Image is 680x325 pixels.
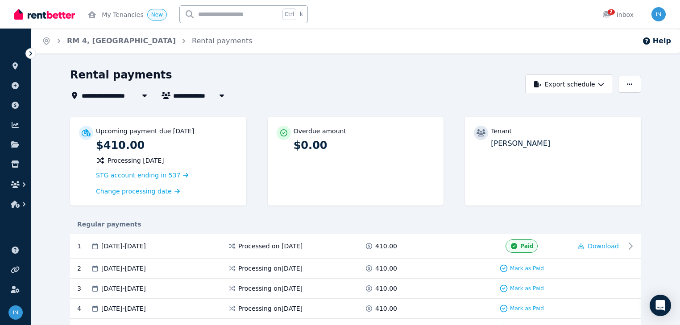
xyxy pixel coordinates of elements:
button: Export schedule [525,74,613,94]
span: 410.00 [375,304,397,313]
span: Mark as Paid [510,265,544,272]
h1: Rental payments [70,68,172,82]
div: 1 [77,239,91,253]
span: Mark as Paid [510,305,544,312]
div: Inbox [602,10,634,19]
span: STG account ending in 537 [96,172,180,179]
div: 2 [77,264,91,273]
p: $0.00 [294,138,435,152]
span: Download [588,243,619,250]
p: Tenant [491,127,512,136]
span: Processing on [DATE] [238,264,303,273]
span: 2 [608,9,615,15]
span: Ctrl [282,8,296,20]
span: Processed on [DATE] [238,242,303,251]
span: 410.00 [375,242,397,251]
span: Change processing date [96,187,172,196]
p: Upcoming payment due [DATE] [96,127,194,136]
button: Download [578,242,619,251]
span: Mark as Paid [510,285,544,292]
a: Rental payments [192,37,253,45]
a: Change processing date [96,187,180,196]
p: [PERSON_NAME] [491,138,632,149]
span: Processing [DATE] [108,156,164,165]
p: $410.00 [96,138,237,152]
span: [DATE] - [DATE] [101,304,146,313]
div: 3 [77,284,91,293]
img: RentBetter [14,8,75,21]
span: [DATE] - [DATE] [101,242,146,251]
img: info@museliving.com.au [651,7,666,21]
span: Paid [520,243,533,250]
nav: Breadcrumb [31,29,263,53]
a: RM 4, [GEOGRAPHIC_DATA] [67,37,176,45]
img: info@museliving.com.au [8,305,23,320]
div: 4 [77,304,91,313]
span: 410.00 [375,264,397,273]
span: k [300,11,303,18]
span: 410.00 [375,284,397,293]
div: Open Intercom Messenger [650,295,671,316]
span: Processing on [DATE] [238,304,303,313]
span: New [151,12,163,18]
span: [DATE] - [DATE] [101,264,146,273]
span: [DATE] - [DATE] [101,284,146,293]
p: Overdue amount [294,127,346,136]
button: Help [642,36,671,46]
span: Processing on [DATE] [238,284,303,293]
div: Regular payments [70,220,641,229]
